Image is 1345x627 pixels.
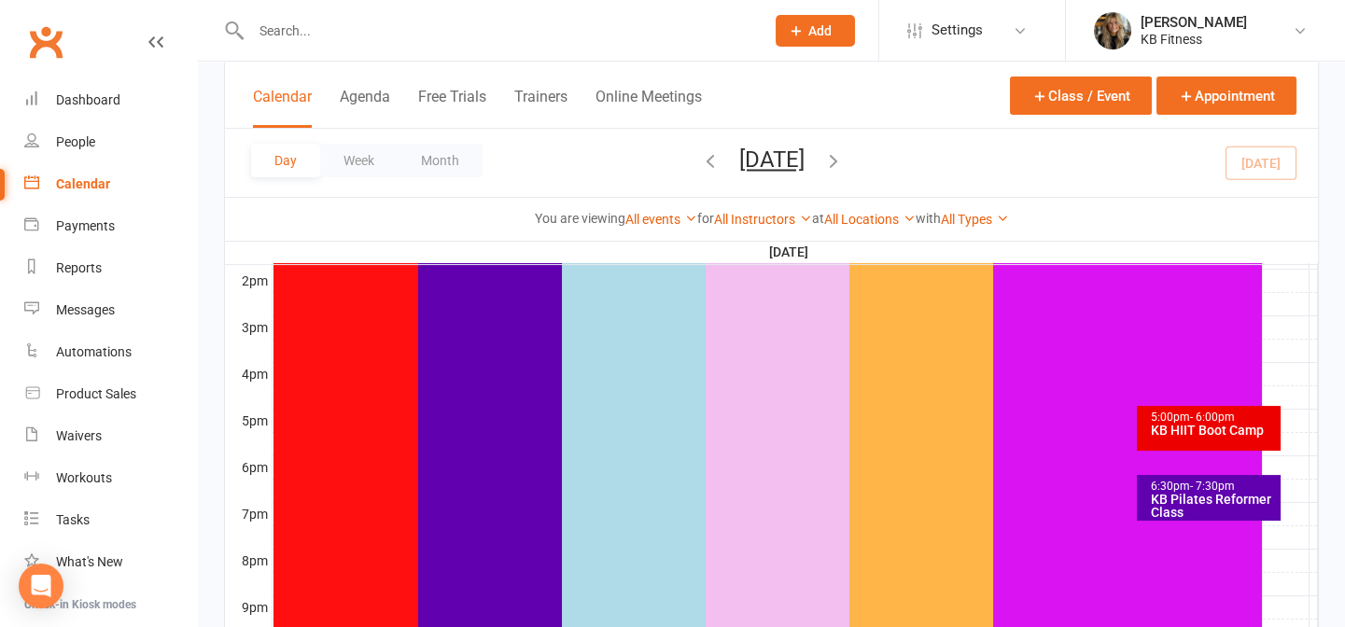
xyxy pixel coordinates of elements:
button: Online Meetings [595,88,702,128]
a: Reports [24,247,197,289]
div: Product Sales [56,386,136,401]
button: Trainers [514,88,567,128]
div: [PERSON_NAME] [1141,14,1247,31]
a: Messages [24,289,197,331]
button: Agenda [340,88,390,128]
div: Tasks [56,512,90,527]
div: Calendar [56,176,110,191]
div: KB HIIT Boot Camp [1150,424,1277,437]
a: All events [625,212,697,227]
th: 4pm [225,362,272,385]
a: Calendar [24,163,197,205]
div: KB Fitness [1141,31,1247,48]
div: Payments [56,218,115,233]
button: Week [320,144,398,177]
span: - 7:30pm [1190,480,1235,493]
div: What's New [56,554,123,569]
div: KB Pilates Reformer Class [1150,493,1277,519]
th: 2pm [225,269,272,292]
div: Reports [56,260,102,275]
button: [DATE] [739,146,805,173]
strong: with [916,211,941,226]
div: Automations [56,344,132,359]
th: 6pm [225,455,272,479]
a: All Types [941,212,1009,227]
button: Appointment [1156,77,1296,115]
img: thumb_image1738440835.png [1094,12,1131,49]
th: [DATE] [272,241,1310,264]
a: Product Sales [24,373,197,415]
strong: at [812,211,824,226]
button: Class / Event [1010,77,1152,115]
div: People [56,134,95,149]
a: What's New [24,541,197,583]
div: Open Intercom Messenger [19,564,63,608]
a: Dashboard [24,79,197,121]
a: Waivers [24,415,197,457]
strong: for [697,211,714,226]
th: 7pm [225,502,272,525]
div: 5:00pm [1150,411,1277,424]
a: Tasks [24,499,197,541]
div: Workouts [56,470,112,485]
a: Payments [24,205,197,247]
strong: You are viewing [535,211,625,226]
div: Messages [56,302,115,317]
th: 9pm [225,595,272,619]
span: Add [808,23,832,38]
div: 6:30pm [1150,481,1277,493]
button: Add [776,15,855,47]
a: Automations [24,331,197,373]
a: Workouts [24,457,197,499]
button: Month [398,144,483,177]
span: Settings [932,9,983,51]
span: - 6:00pm [1190,411,1235,424]
button: Free Trials [418,88,486,128]
input: Search... [245,18,751,44]
a: All Instructors [714,212,812,227]
a: People [24,121,197,163]
button: Calendar [253,88,312,128]
div: Dashboard [56,92,120,107]
th: 8pm [225,549,272,572]
th: 5pm [225,409,272,432]
a: All Locations [824,212,916,227]
button: Day [251,144,320,177]
div: Waivers [56,428,102,443]
a: Clubworx [22,19,69,65]
th: 3pm [225,315,272,339]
